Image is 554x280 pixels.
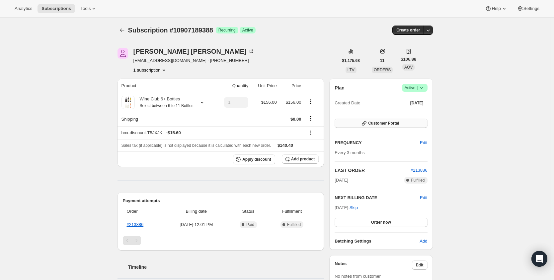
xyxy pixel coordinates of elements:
[128,27,213,34] span: Subscription #10907189388
[335,150,364,155] span: Every 3 months
[166,130,181,136] span: - $15.60
[338,56,364,65] button: $1,175.68
[135,96,194,109] div: Wine Club 6+ Bottles
[335,84,345,91] h2: Plan
[261,100,277,105] span: $156.00
[405,84,425,91] span: Active
[420,140,427,146] span: Edit
[368,121,399,126] span: Customer Portal
[481,4,511,13] button: Help
[411,167,428,174] button: #213886
[420,238,427,245] span: Add
[416,138,431,148] button: Edit
[416,236,431,247] button: Add
[335,205,358,210] span: [DATE] ·
[233,154,275,164] button: Apply discount
[215,79,250,93] th: Quantity
[165,208,228,215] span: Billing date
[218,28,236,33] span: Recurring
[335,274,381,279] span: No notes from customer
[118,48,128,59] span: Kristen Vozel
[80,6,91,11] span: Tools
[417,85,418,90] span: |
[492,6,501,11] span: Help
[411,178,425,183] span: Fulfilled
[305,98,316,105] button: Product actions
[401,56,416,63] span: $106.88
[242,157,271,162] span: Apply discount
[123,204,163,219] th: Order
[335,238,420,245] h6: Batching Settings
[335,119,427,128] button: Customer Portal
[374,68,391,72] span: ORDERS
[118,79,215,93] th: Product
[128,264,324,270] h2: Timeline
[404,65,413,70] span: AOV
[250,79,279,93] th: Unit Price
[335,140,420,146] h2: FREQUENCY
[376,56,388,65] button: 11
[335,167,411,174] h2: LAST ORDER
[380,58,384,63] span: 11
[350,204,358,211] span: Skip
[123,197,319,204] h2: Payment attempts
[305,115,316,122] button: Shipping actions
[411,168,428,173] a: #213886
[140,103,194,108] small: Select between 6 to 11 Bottles
[246,222,254,227] span: Paid
[242,28,253,33] span: Active
[412,260,428,270] button: Edit
[286,100,301,105] span: $156.00
[118,112,215,126] th: Shipping
[277,143,293,148] span: $140.40
[513,4,543,13] button: Settings
[416,262,424,268] span: Edit
[231,208,265,215] span: Status
[279,79,303,93] th: Price
[335,177,348,184] span: [DATE]
[335,195,420,201] h2: NEXT BILLING DATE
[118,26,127,35] button: Subscriptions
[123,236,319,245] nav: Pagination
[406,98,428,108] button: [DATE]
[121,130,301,136] div: box-discount-T5JXJK
[121,143,271,148] span: Sales tax (if applicable) is not displayed because it is calculated with each new order.
[133,67,167,73] button: Product actions
[396,28,420,33] span: Create order
[335,218,427,227] button: Order now
[531,251,547,267] div: Open Intercom Messenger
[11,4,36,13] button: Analytics
[346,202,362,213] button: Skip
[392,26,424,35] button: Create order
[523,6,539,11] span: Settings
[76,4,101,13] button: Tools
[41,6,71,11] span: Subscriptions
[287,222,301,227] span: Fulfilled
[282,154,319,164] button: Add product
[290,117,301,122] span: $0.00
[133,57,255,64] span: [EMAIL_ADDRESS][DOMAIN_NAME] · [PHONE_NUMBER]
[15,6,32,11] span: Analytics
[348,68,355,72] span: LTV
[127,222,144,227] a: #213886
[335,260,412,270] h3: Notes
[342,58,360,63] span: $1,175.68
[269,208,315,215] span: Fulfillment
[291,156,315,162] span: Add product
[133,48,255,55] div: [PERSON_NAME] [PERSON_NAME]
[165,221,228,228] span: [DATE] · 12:01 PM
[420,195,427,201] button: Edit
[38,4,75,13] button: Subscriptions
[335,100,360,106] span: Created Date
[371,220,391,225] span: Order now
[410,100,424,106] span: [DATE]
